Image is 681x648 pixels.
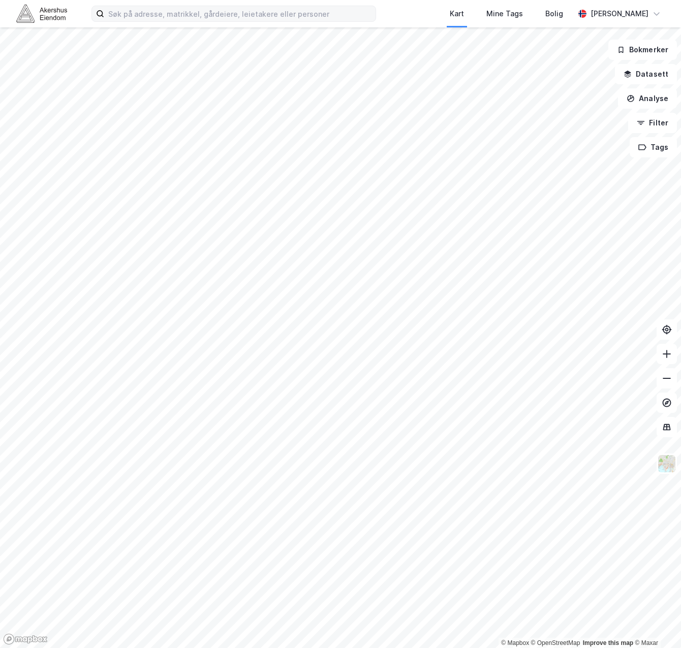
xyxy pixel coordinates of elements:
[630,599,681,648] div: Kontrollprogram for chat
[628,113,677,133] button: Filter
[545,8,563,20] div: Bolig
[630,137,677,157] button: Tags
[608,40,677,60] button: Bokmerker
[583,639,633,646] a: Improve this map
[657,454,676,473] img: Z
[615,64,677,84] button: Datasett
[486,8,523,20] div: Mine Tags
[630,599,681,648] iframe: Chat Widget
[450,8,464,20] div: Kart
[591,8,648,20] div: [PERSON_NAME]
[16,5,67,22] img: akershus-eiendom-logo.9091f326c980b4bce74ccdd9f866810c.svg
[531,639,580,646] a: OpenStreetMap
[618,88,677,109] button: Analyse
[3,633,48,645] a: Mapbox homepage
[104,6,376,21] input: Søk på adresse, matrikkel, gårdeiere, leietakere eller personer
[501,639,529,646] a: Mapbox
